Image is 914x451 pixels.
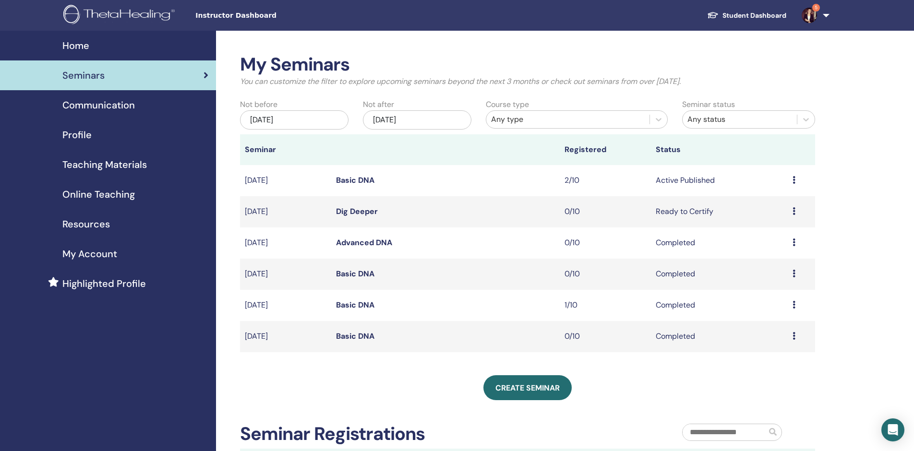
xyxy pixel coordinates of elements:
td: 0/10 [560,259,651,290]
a: Advanced DNA [336,237,392,248]
td: 1/10 [560,290,651,321]
span: Communication [62,98,135,112]
a: Basic DNA [336,175,374,185]
td: [DATE] [240,227,331,259]
td: Completed [651,259,788,290]
label: Seminar status [682,99,735,110]
a: Basic DNA [336,269,374,279]
td: Active Published [651,165,788,196]
td: [DATE] [240,259,331,290]
a: Dig Deeper [336,206,378,216]
label: Course type [486,99,529,110]
td: 2/10 [560,165,651,196]
a: Create seminar [483,375,572,400]
span: My Account [62,247,117,261]
h2: My Seminars [240,54,815,76]
td: Ready to Certify [651,196,788,227]
a: Basic DNA [336,300,374,310]
label: Not before [240,99,277,110]
label: Not after [363,99,394,110]
span: Home [62,38,89,53]
span: Teaching Materials [62,157,147,172]
p: You can customize the filter to explore upcoming seminars beyond the next 3 months or check out s... [240,76,815,87]
span: Seminars [62,68,105,83]
img: graduation-cap-white.svg [707,11,719,19]
td: [DATE] [240,290,331,321]
td: [DATE] [240,165,331,196]
div: Open Intercom Messenger [881,418,904,441]
td: [DATE] [240,321,331,352]
th: Registered [560,134,651,165]
td: 0/10 [560,227,651,259]
span: Instructor Dashboard [195,11,339,21]
a: Student Dashboard [699,7,794,24]
h2: Seminar Registrations [240,423,425,445]
td: 0/10 [560,196,651,227]
span: Online Teaching [62,187,135,202]
td: 0/10 [560,321,651,352]
div: [DATE] [363,110,471,130]
img: default.jpg [802,8,817,23]
th: Status [651,134,788,165]
td: [DATE] [240,196,331,227]
th: Seminar [240,134,331,165]
span: Profile [62,128,92,142]
span: 5 [812,4,820,12]
td: Completed [651,290,788,321]
span: Highlighted Profile [62,276,146,291]
span: Create seminar [495,383,560,393]
span: Resources [62,217,110,231]
img: logo.png [63,5,178,26]
td: Completed [651,321,788,352]
div: [DATE] [240,110,349,130]
td: Completed [651,227,788,259]
a: Basic DNA [336,331,374,341]
div: Any status [687,114,792,125]
div: Any type [491,114,645,125]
